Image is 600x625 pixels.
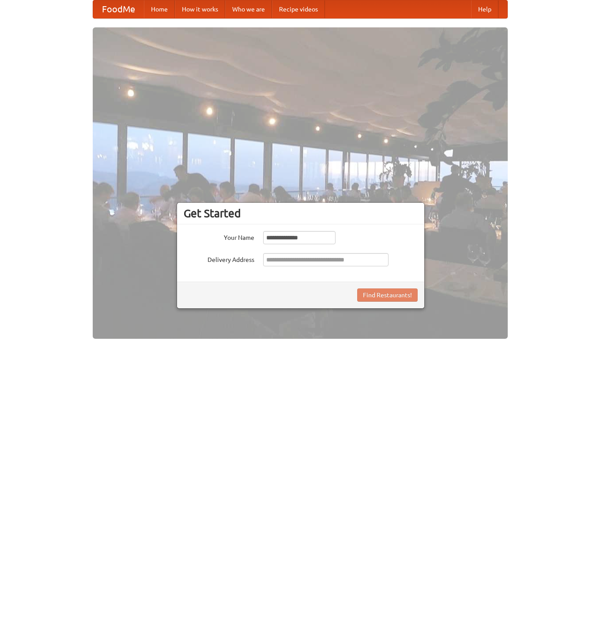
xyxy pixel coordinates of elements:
[184,207,418,220] h3: Get Started
[144,0,175,18] a: Home
[184,253,254,264] label: Delivery Address
[272,0,325,18] a: Recipe videos
[184,231,254,242] label: Your Name
[93,0,144,18] a: FoodMe
[175,0,225,18] a: How it works
[225,0,272,18] a: Who we are
[357,288,418,302] button: Find Restaurants!
[471,0,498,18] a: Help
